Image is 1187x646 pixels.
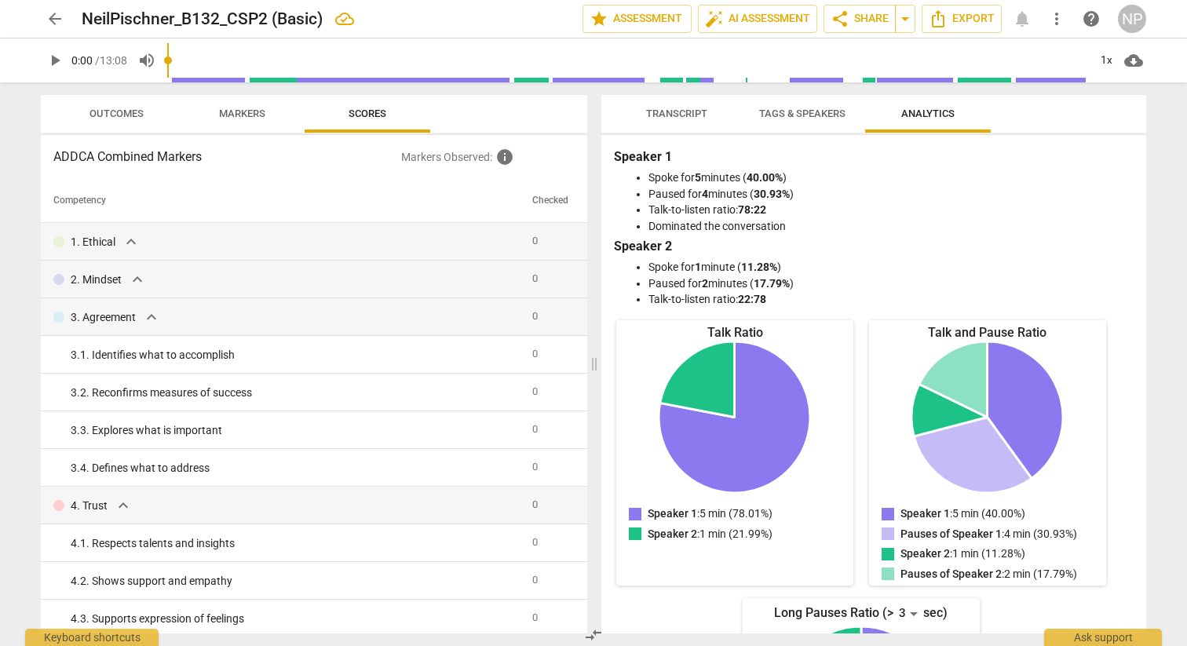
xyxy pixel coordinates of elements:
[648,276,1130,292] li: Paused for minutes ( )
[71,422,520,439] div: 3. 3. Explores what is important
[616,323,853,341] div: Talk Ratio
[532,536,538,548] span: 0
[900,547,950,560] span: Speaker 2
[1082,9,1101,28] span: help
[900,546,1025,562] p: : 1 min (11.28%)
[128,270,147,289] span: expand_more
[1047,9,1066,28] span: more_vert
[895,5,915,33] button: Sharing summary
[648,259,1130,276] li: Spoke for minute ( )
[896,9,915,28] span: arrow_drop_down
[71,460,520,476] div: 3. 4. Defines what to address
[41,46,69,75] button: Play
[71,347,520,363] div: 3. 1. Identifies what to accomplish
[89,108,144,119] span: Outcomes
[702,277,708,290] b: 2
[401,148,575,166] p: Markers Observed :
[532,423,538,435] span: 0
[71,535,520,552] div: 4. 1. Respects talents and insights
[759,108,846,119] span: Tags & Speakers
[831,9,849,28] span: share
[82,9,323,29] h2: NeilPischner_B132_CSP2 (Basic)
[900,507,950,520] span: Speaker 1
[532,310,538,322] span: 0
[922,5,1002,33] button: Export
[648,202,1130,218] li: Talk-to-listen ratio:
[702,188,708,200] b: 4
[495,148,514,166] span: Inquire the support about custom evaluation criteria
[648,218,1130,235] li: Dominated the conversation
[741,261,777,273] b: 11.28%
[869,323,1106,341] div: Talk and Pause Ratio
[648,507,697,520] span: Speaker 1
[614,239,672,254] b: Speaker 2
[893,601,923,626] div: 3
[900,526,1077,542] p: : 4 min (30.93%)
[532,348,538,359] span: 0
[349,108,386,119] span: Scores
[900,505,1025,522] p: : 5 min (40.00%)
[1091,48,1121,73] div: 1x
[1077,5,1105,33] a: Help
[532,498,538,510] span: 0
[900,568,1002,580] span: Pauses of Speaker 2
[648,526,772,542] p: : 1 min (21.99%)
[71,573,520,589] div: 4. 2. Shows support and empathy
[738,203,766,216] b: 78:22
[583,5,692,33] button: Assessment
[695,171,701,184] b: 5
[532,461,538,473] span: 0
[738,293,766,305] b: 22:78
[71,54,93,67] span: 0:00
[648,291,1130,308] li: Talk-to-listen ratio:
[532,385,538,397] span: 0
[705,9,724,28] span: auto_fix_high
[743,601,980,626] div: Long Pauses Ratio (> sec)
[335,9,354,28] div: All changes saved
[219,108,265,119] span: Markers
[71,309,136,326] p: 3. Agreement
[754,277,790,290] b: 17.79%
[705,9,810,28] span: AI Assessment
[900,566,1077,582] p: : 2 min (17.79%)
[1044,629,1162,646] div: Ask support
[695,261,701,273] b: 1
[590,9,608,28] span: star
[532,235,538,246] span: 0
[1124,51,1143,70] span: cloud_download
[648,505,772,522] p: : 5 min (78.01%)
[133,46,161,75] button: Volume
[590,9,685,28] span: Assessment
[25,629,159,646] div: Keyboard shortcuts
[584,626,603,644] span: compare_arrows
[122,232,141,251] span: expand_more
[114,496,133,515] span: expand_more
[648,527,697,540] span: Speaker 2
[71,234,115,250] p: 1. Ethical
[532,574,538,586] span: 0
[41,179,526,223] th: Competency
[526,179,575,223] th: Checked
[532,611,538,623] span: 0
[71,498,108,514] p: 4. Trust
[1118,5,1146,33] button: NP
[901,108,955,119] span: Analytics
[137,51,156,70] span: volume_up
[95,54,127,67] span: / 13:08
[754,188,790,200] b: 30.93%
[646,108,707,119] span: Transcript
[71,611,520,627] div: 4. 3. Supports expression of feelings
[46,9,64,28] span: arrow_back
[929,9,995,28] span: Export
[46,51,64,70] span: play_arrow
[142,308,161,327] span: expand_more
[71,272,122,288] p: 2. Mindset
[747,171,783,184] b: 40.00%
[698,5,817,33] button: AI Assessment
[71,385,520,401] div: 3. 2. Reconfirms measures of success
[648,186,1130,203] li: Paused for minutes ( )
[532,272,538,284] span: 0
[900,527,1002,540] span: Pauses of Speaker 1
[614,149,672,164] b: Speaker 1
